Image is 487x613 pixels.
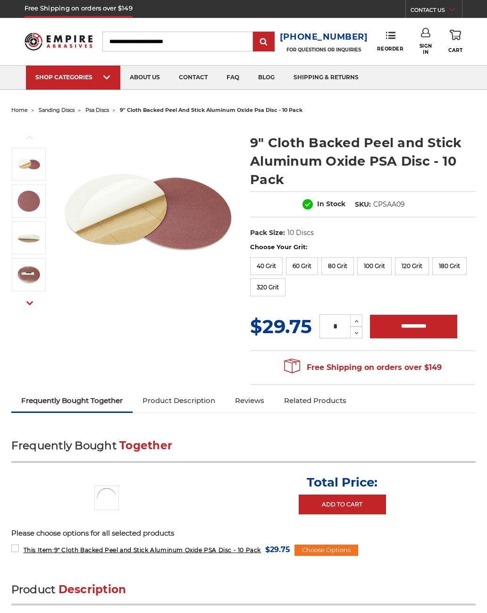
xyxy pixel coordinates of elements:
dt: SKU: [355,200,371,210]
span: Cart [448,47,462,53]
span: Frequently Bought [11,439,117,452]
a: psa discs [85,107,109,113]
span: 9" cloth backed peel and stick aluminum oxide psa disc - 10 pack [120,107,302,113]
strong: This Item: [24,546,54,554]
a: about us [120,66,169,90]
span: $29.75 [250,315,312,338]
button: Next [18,293,41,313]
div: SHOP CATEGORIES [35,74,111,81]
a: Product Description [133,390,225,411]
a: shipping & returns [284,66,368,90]
span: Free Shipping on orders over $149 [284,358,442,377]
a: Frequently Bought Together [11,390,133,411]
p: FOR QUESTIONS OR INQUIRIES [280,47,368,53]
a: Reviews [225,390,274,411]
a: sanding discs [39,107,75,113]
dd: CPSAA09 [373,200,405,210]
span: $29.75 [265,543,290,556]
img: sticky backed sanding disc [17,226,41,250]
a: Cart [448,28,462,55]
span: Sign In [416,43,436,55]
span: Description [59,583,126,596]
input: Submit [254,33,273,51]
span: Reorder [377,46,403,52]
p: Total Price: [307,475,378,490]
span: In Stock [317,200,345,208]
img: 9 inch Aluminum Oxide PSA Sanding Disc with Cloth Backing [17,152,41,176]
img: peel and stick psa aluminum oxide disc [17,189,41,213]
img: 9 inch Aluminum Oxide PSA Sanding Disc with Cloth Backing [59,124,237,301]
a: CONTACT US [411,5,462,18]
a: blog [249,66,284,90]
img: Empire Abrasives [25,28,92,55]
a: [PHONE_NUMBER] [280,30,368,44]
span: Product [11,583,56,596]
a: Related Products [274,390,356,411]
img: 9 inch Aluminum Oxide PSA Sanding Disc with Cloth Backing [94,486,119,510]
div: Choose Options [294,545,358,556]
span: 9" Cloth Backed Peel and Stick Aluminum Oxide PSA Disc - 10 Pack [24,546,261,554]
a: home [11,107,28,113]
span: Together [119,439,172,452]
a: contact [169,66,217,90]
a: Add to Cart [299,495,386,514]
p: Please choose options for all selected products [11,528,476,539]
a: Reorder [377,31,403,51]
dt: Pack Size: [250,228,285,238]
dd: 10 Discs [287,228,314,238]
a: faq [217,66,249,90]
label: Choose Your Grit: [250,243,476,252]
button: Previous [18,127,41,148]
h1: 9" Cloth Backed Peel and Stick Aluminum Oxide PSA Disc - 10 Pack [250,134,476,189]
img: clothed backed AOX PSA - 10 Pack [17,263,41,286]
